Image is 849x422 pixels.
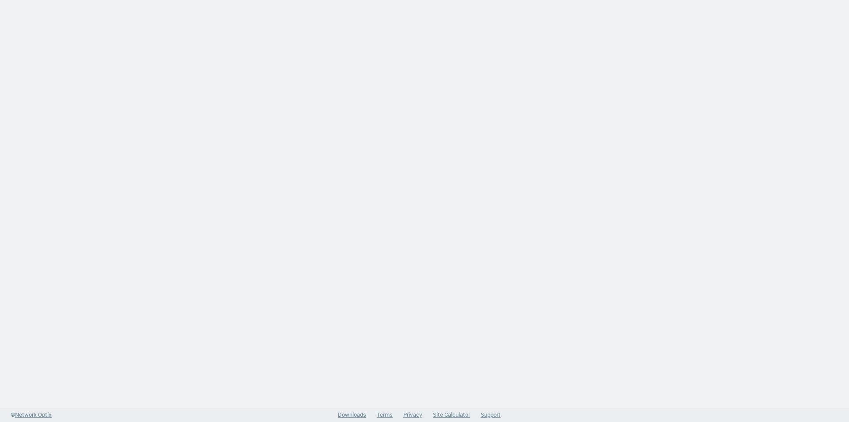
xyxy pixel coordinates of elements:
a: Downloads [338,410,366,418]
a: Terms [377,410,393,418]
a: Site Calculator [433,410,470,418]
a: Support [481,410,501,418]
a: ©Network Optix [11,410,52,419]
a: Privacy [403,410,422,418]
span: Network Optix [15,410,52,418]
